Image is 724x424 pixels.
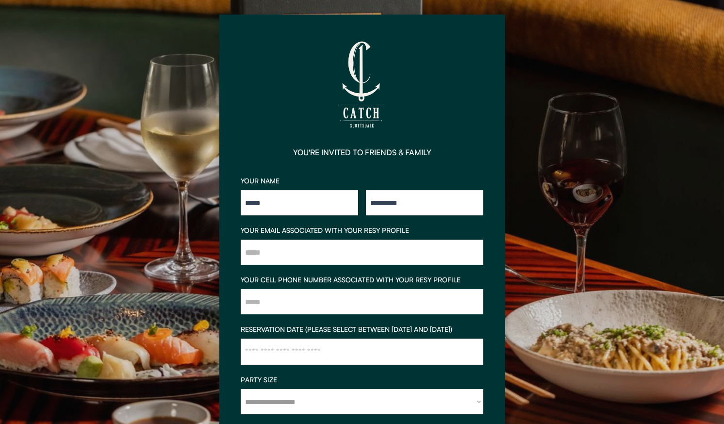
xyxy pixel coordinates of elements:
div: RESERVATION DATE (PLEASE SELECT BETWEEN [DATE] AND [DATE]) [241,326,483,333]
div: YOUR EMAIL ASSOCIATED WITH YOUR RESY PROFILE [241,227,483,234]
div: YOUR CELL PHONE NUMBER ASSOCIATED WITH YOUR RESY PROFILE [241,277,483,283]
div: YOU'RE INVITED TO FRIENDS & FAMILY [293,148,431,156]
div: PARTY SIZE [241,376,483,383]
div: YOUR NAME [241,178,483,184]
img: CATCH%20SCOTTSDALE_Logo%20Only.png [313,36,411,133]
